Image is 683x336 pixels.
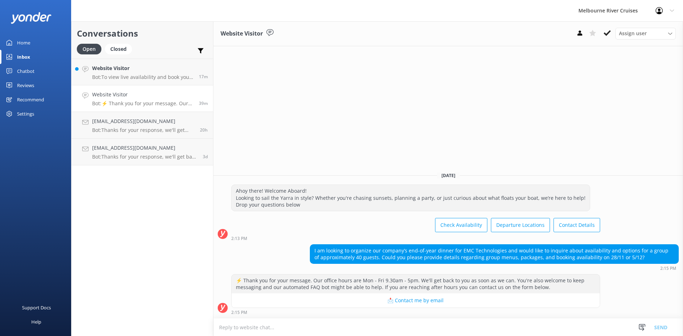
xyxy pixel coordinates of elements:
div: Open [77,44,101,54]
h4: Website Visitor [92,64,194,72]
strong: 2:15 PM [660,266,676,271]
span: Sep 12 2025 05:14pm (UTC +10:00) Australia/Sydney [203,154,208,160]
div: Assign User [615,28,676,39]
span: Sep 16 2025 02:37pm (UTC +10:00) Australia/Sydney [199,74,208,80]
strong: 2:13 PM [231,236,247,241]
p: Bot: Thanks for your response, we'll get back to you as soon as we can during opening hours. [92,154,197,160]
div: Home [17,36,30,50]
span: [DATE] [437,172,460,178]
div: Reviews [17,78,34,92]
div: Ahoy there! Welcome Aboard! Looking to sail the Yarra in style? Whether you're chasing sunsets, p... [232,185,590,211]
button: Check Availability [435,218,487,232]
h4: [EMAIL_ADDRESS][DOMAIN_NAME] [92,117,195,125]
div: Sep 16 2025 02:15pm (UTC +10:00) Australia/Sydney [231,310,600,315]
a: Open [77,45,105,53]
div: Chatbot [17,64,35,78]
a: Closed [105,45,136,53]
div: I am looking to organize our company’s end-of-year dinner for EMC Technologies and would like to ... [310,245,678,263]
div: Sep 16 2025 02:13pm (UTC +10:00) Australia/Sydney [231,236,600,241]
div: Closed [105,44,132,54]
h4: [EMAIL_ADDRESS][DOMAIN_NAME] [92,144,197,152]
a: [EMAIL_ADDRESS][DOMAIN_NAME]Bot:Thanks for your response, we'll get back to you as soon as we can... [72,112,213,139]
p: Bot: ⚡ Thank you for your message. Our office hours are Mon - Fri 9.30am - 5pm. We'll get back to... [92,100,194,107]
h3: Website Visitor [221,29,263,38]
div: Settings [17,107,34,121]
span: Sep 15 2025 06:24pm (UTC +10:00) Australia/Sydney [200,127,208,133]
button: Departure Locations [491,218,550,232]
img: yonder-white-logo.png [11,12,52,24]
strong: 2:15 PM [231,310,247,315]
div: Sep 16 2025 02:15pm (UTC +10:00) Australia/Sydney [310,266,679,271]
div: ⚡ Thank you for your message. Our office hours are Mon - Fri 9.30am - 5pm. We'll get back to you ... [232,274,600,293]
a: Website VisitorBot:⚡ Thank you for your message. Our office hours are Mon - Fri 9.30am - 5pm. We'... [72,85,213,112]
div: Inbox [17,50,30,64]
div: Recommend [17,92,44,107]
div: Help [31,315,41,329]
a: Website VisitorBot:To view live availability and book your Melbourne River Cruise experience, ple... [72,59,213,85]
a: [EMAIL_ADDRESS][DOMAIN_NAME]Bot:Thanks for your response, we'll get back to you as soon as we can... [72,139,213,165]
button: 📩 Contact me by email [232,293,600,308]
span: Assign user [619,30,647,37]
div: Support Docs [22,300,51,315]
button: Contact Details [554,218,600,232]
h4: Website Visitor [92,91,194,98]
p: Bot: To view live availability and book your Melbourne River Cruise experience, please visit [URL... [92,74,194,80]
h2: Conversations [77,27,208,40]
p: Bot: Thanks for your response, we'll get back to you as soon as we can during opening hours. [92,127,195,133]
span: Sep 16 2025 02:15pm (UTC +10:00) Australia/Sydney [199,100,208,106]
